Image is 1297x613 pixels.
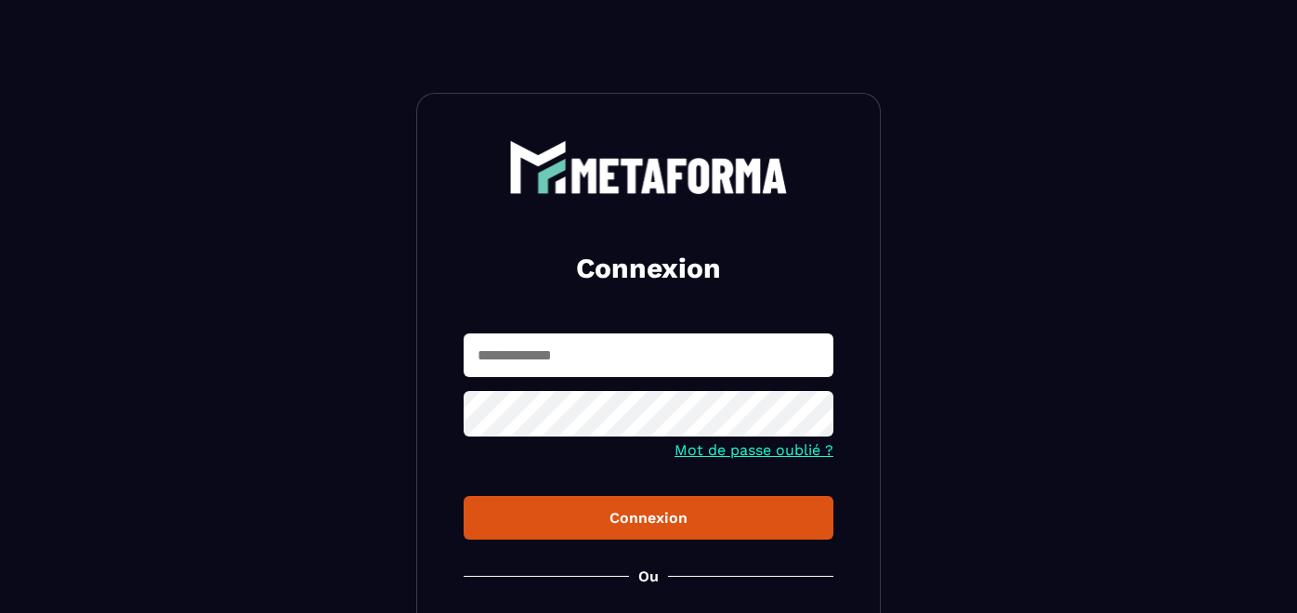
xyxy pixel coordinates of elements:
h2: Connexion [486,250,811,287]
a: Mot de passe oublié ? [675,441,833,459]
button: Connexion [464,496,833,540]
a: logo [464,140,833,194]
img: logo [509,140,788,194]
div: Connexion [478,509,819,527]
p: Ou [638,567,659,585]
